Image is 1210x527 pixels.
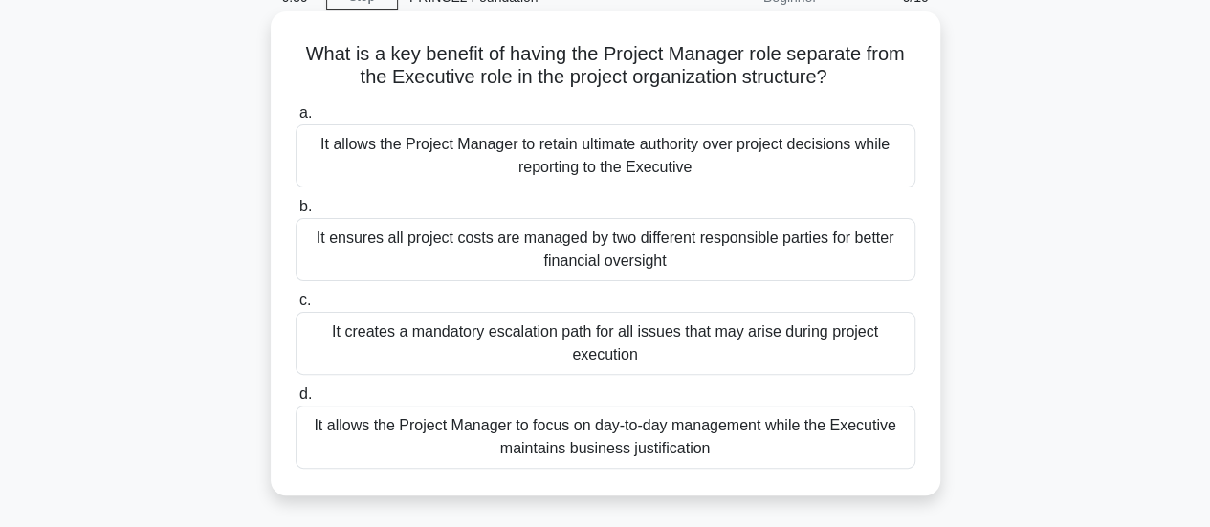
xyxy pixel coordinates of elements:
span: b. [299,198,312,214]
span: a. [299,104,312,121]
div: It allows the Project Manager to focus on day-to-day management while the Executive maintains bus... [296,406,915,469]
div: It allows the Project Manager to retain ultimate authority over project decisions while reporting... [296,124,915,187]
div: It creates a mandatory escalation path for all issues that may arise during project execution [296,312,915,375]
h5: What is a key benefit of having the Project Manager role separate from the Executive role in the ... [294,42,917,90]
span: c. [299,292,311,308]
span: d. [299,385,312,402]
div: It ensures all project costs are managed by two different responsible parties for better financia... [296,218,915,281]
